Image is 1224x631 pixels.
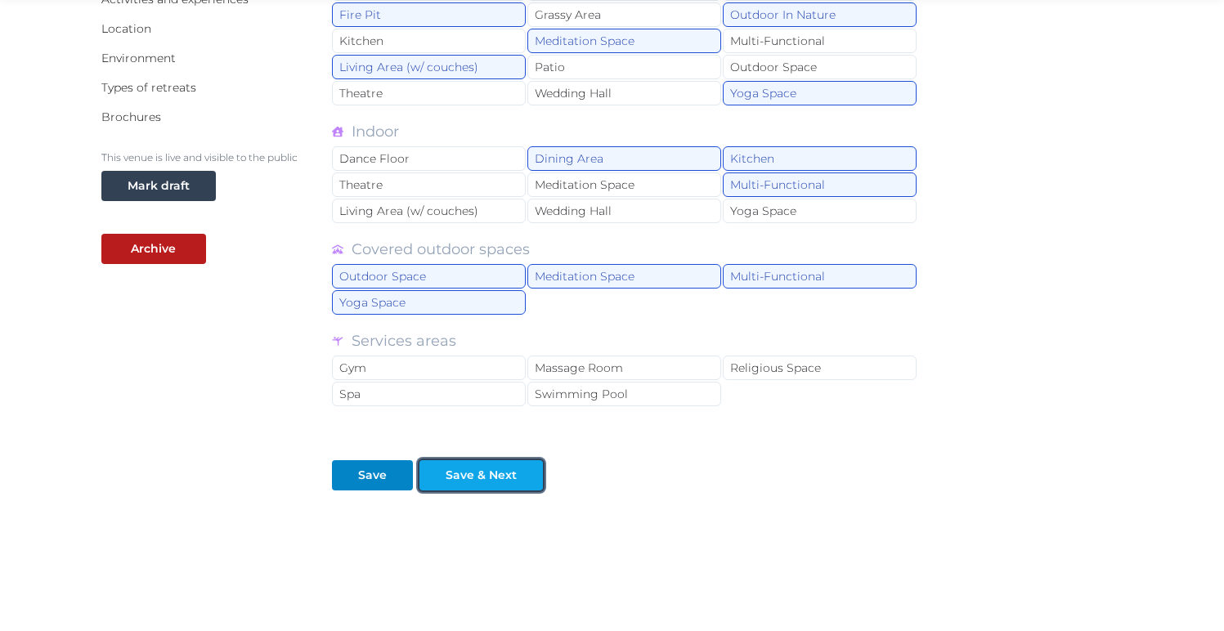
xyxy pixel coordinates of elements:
[723,29,917,53] div: Multi-Functional
[419,460,543,490] button: Save & Next
[332,172,526,197] div: Theatre
[723,81,917,105] div: Yoga Space
[332,2,526,27] div: Fire Pit
[332,199,526,223] div: Living Area (w/ couches)
[527,146,721,171] div: Dining Area
[527,382,721,406] div: Swimming Pool
[332,382,526,406] div: Spa
[723,199,917,223] div: Yoga Space
[332,356,526,380] div: Gym
[332,460,413,490] button: Save
[723,55,917,79] div: Outdoor Space
[131,240,176,257] div: Archive
[128,177,190,195] div: Mark draft
[723,2,917,27] div: Outdoor In Nature
[527,199,721,223] div: Wedding Hall
[527,81,721,105] div: Wedding Hall
[101,171,216,201] button: Mark draft
[101,80,196,95] a: Types of retreats
[101,151,306,164] p: This venue is live and visible to the public
[527,356,721,380] div: Massage Room
[101,51,176,65] a: Environment
[101,21,151,36] a: Location
[723,356,917,380] div: Religious Space
[101,234,206,264] button: Archive
[527,172,721,197] div: Meditation Space
[358,467,387,484] div: Save
[332,29,526,53] div: Kitchen
[446,467,517,484] div: Save & Next
[352,238,530,264] label: Covered outdoor spaces
[101,110,161,124] a: Brochures
[527,55,721,79] div: Patio
[527,29,721,53] div: Meditation Space
[723,264,917,289] div: Multi-Functional
[723,146,917,171] div: Kitchen
[332,55,526,79] div: Living Area (w/ couches)
[352,120,399,146] label: Indoor
[723,172,917,197] div: Multi-Functional
[332,290,526,315] div: Yoga Space
[527,2,721,27] div: Grassy Area
[352,329,456,356] label: Services areas
[332,146,526,171] div: Dance Floor
[332,81,526,105] div: Theatre
[527,264,721,289] div: Meditation Space
[332,264,526,289] div: Outdoor Space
